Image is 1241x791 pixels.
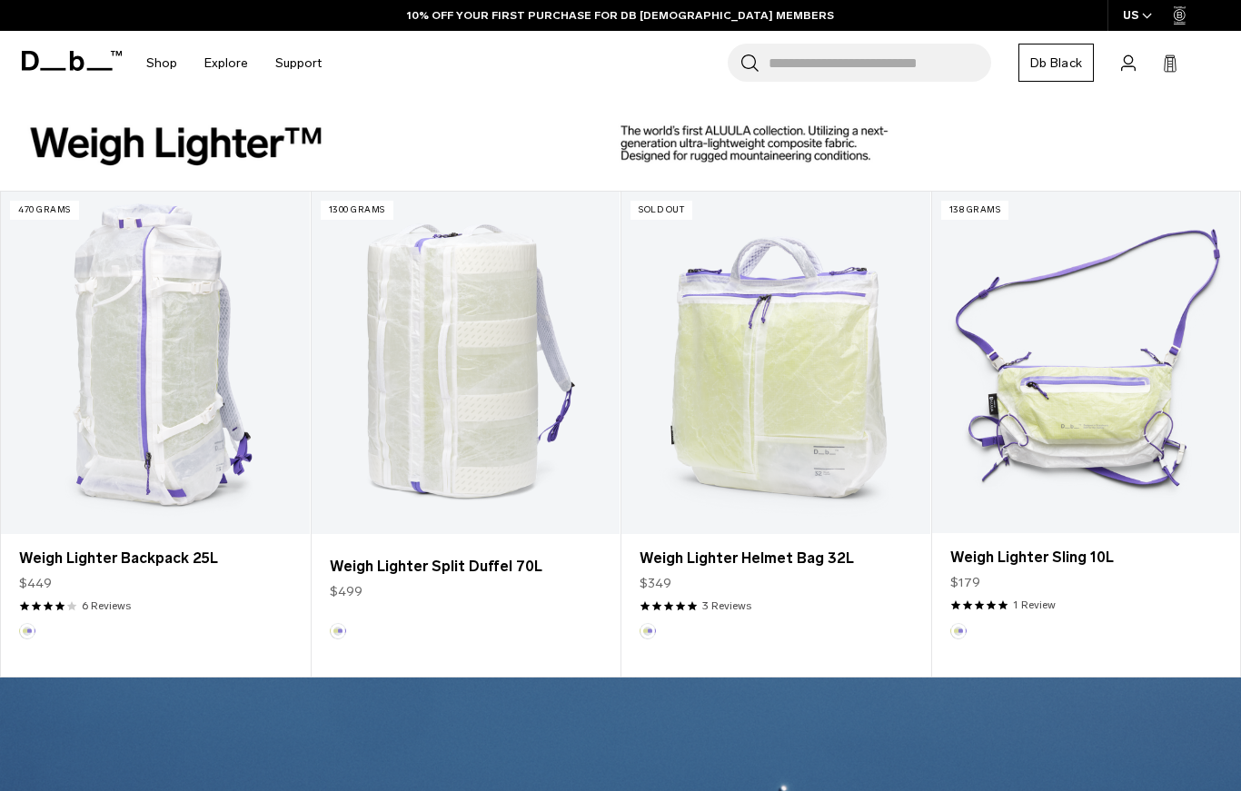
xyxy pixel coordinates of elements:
a: 1 reviews [1013,597,1056,613]
span: $449 [19,574,52,593]
a: Weigh Lighter Split Duffel 70L [312,192,620,534]
a: Weigh Lighter Backpack 25L [19,548,292,569]
a: Weigh Lighter Sling 10L [932,192,1240,533]
button: Aurora [640,623,656,639]
p: Sold Out [630,201,692,220]
span: $349 [640,574,671,593]
span: $179 [950,573,980,592]
span: $499 [330,582,362,601]
a: Weigh Lighter Sling 10L [950,547,1222,569]
a: 3 reviews [702,598,751,614]
button: Aurora [19,623,35,639]
a: 6 reviews [82,598,131,614]
button: Aurora [330,623,346,639]
a: Shop [146,31,177,95]
p: 1300 grams [321,201,393,220]
a: Explore [204,31,248,95]
nav: Main Navigation [133,31,335,95]
a: Weigh Lighter Backpack 25L [1,192,310,534]
a: Weigh Lighter Split Duffel 70L [330,556,602,578]
a: Db Black [1018,44,1094,82]
a: 10% OFF YOUR FIRST PURCHASE FOR DB [DEMOGRAPHIC_DATA] MEMBERS [407,7,834,24]
a: Support [275,31,322,95]
p: 470 grams [10,201,79,220]
button: Aurora [950,623,967,639]
a: Weigh Lighter Helmet Bag 32L [621,192,930,534]
p: 138 grams [941,201,1009,220]
a: Weigh Lighter Helmet Bag 32L [640,548,912,569]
